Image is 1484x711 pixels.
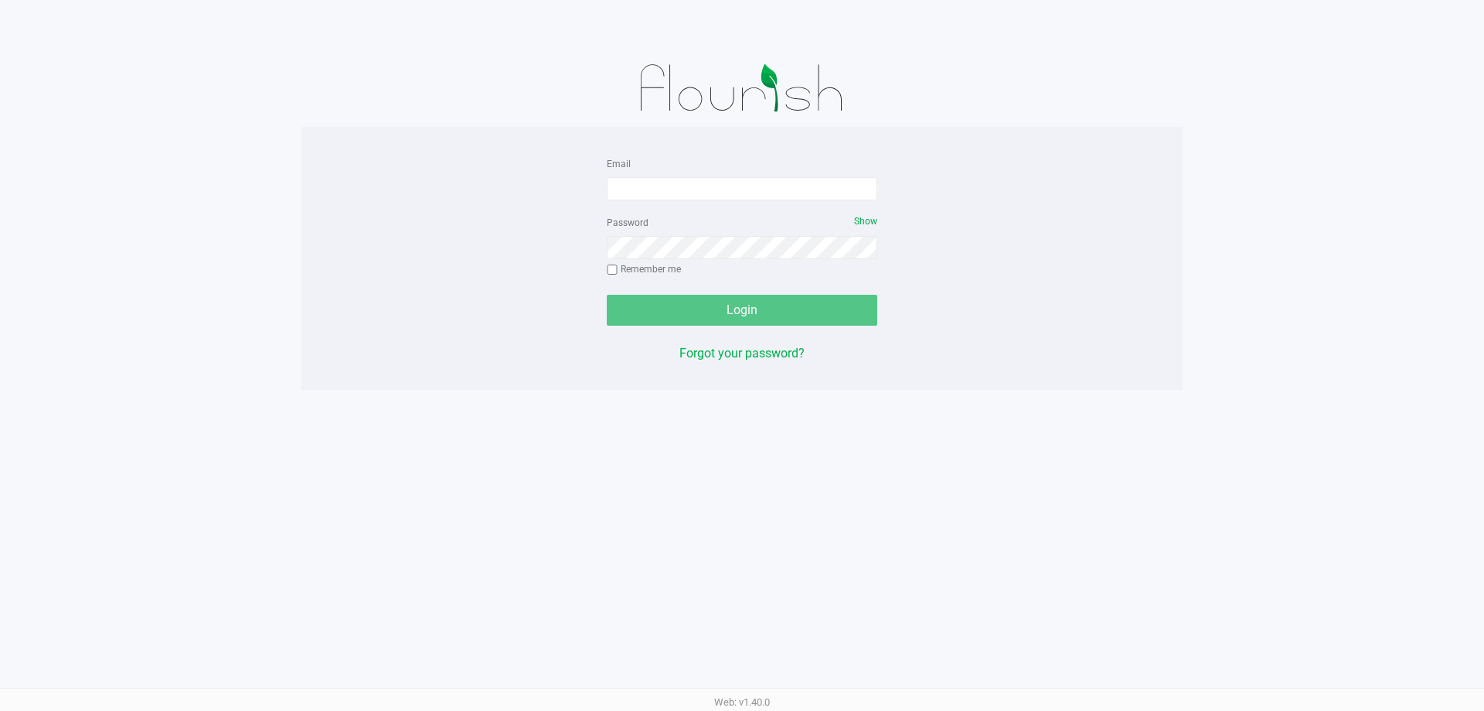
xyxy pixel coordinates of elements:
input: Remember me [607,265,618,275]
label: Password [607,216,648,230]
label: Email [607,157,631,171]
span: Web: v1.40.0 [714,696,770,708]
label: Remember me [607,262,681,276]
button: Forgot your password? [679,344,805,363]
span: Show [854,216,877,227]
